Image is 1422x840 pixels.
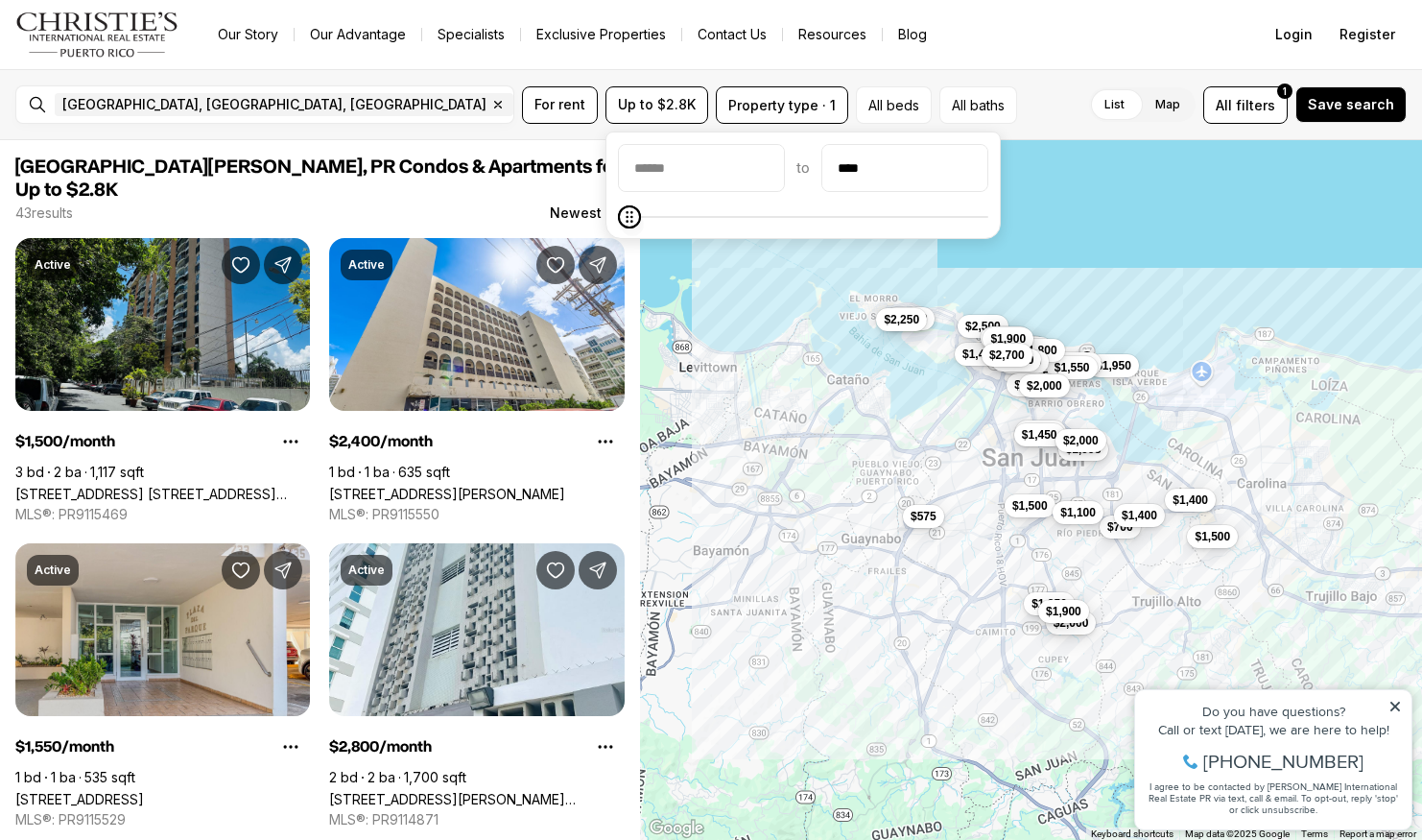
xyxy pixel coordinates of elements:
span: $2,000 [1054,615,1089,631]
span: $1,900 [1046,604,1081,619]
button: $2,000 [1019,374,1070,397]
button: Contact Us [682,21,782,48]
button: Newest [538,194,636,232]
span: 1 [1283,84,1287,99]
input: priceMax [822,145,987,191]
button: Login [1264,15,1324,54]
button: Save Property: 83 CONDOMINIO CERVANTES #A2 [536,551,575,589]
a: 83 CONDOMINIO CERVANTES #A2, SAN JUAN PR, 00907 [329,791,624,807]
button: $1,500 [1005,494,1055,517]
span: [GEOGRAPHIC_DATA], [GEOGRAPHIC_DATA], [GEOGRAPHIC_DATA] [62,97,486,112]
a: Our Story [202,21,294,48]
button: Share Property [264,246,302,284]
span: $1,800 [1022,343,1057,358]
button: $1,800 [1014,339,1065,362]
span: $2,500 [966,319,1002,334]
p: Active [35,563,71,578]
button: Share Property [264,551,302,589]
a: Resources [783,21,882,48]
button: $2,800 [1051,352,1102,375]
p: 43 results [15,205,73,221]
span: $2,250 [885,312,920,327]
button: $1,400 [1115,504,1166,527]
img: logo [15,12,179,58]
button: Property options [586,728,625,766]
button: Save Property: 1131 ASHFORD AVE #04 [536,246,575,284]
button: $1,900 [984,327,1034,350]
p: Active [348,257,385,273]
button: $700 [1100,516,1141,539]
button: $575 [903,505,944,528]
span: $1,400 [962,347,998,362]
button: $1,500 [1007,373,1058,396]
button: $1,700 [1015,420,1066,444]
button: $1,900 [885,307,936,330]
button: $1,450 [1014,423,1065,446]
a: 1131 ASHFORD AVE #04, SAN JUAN PR, 00907 [329,486,565,502]
span: Maximum [618,205,641,228]
button: Property options [272,728,310,766]
span: $1,500 [1012,498,1048,514]
button: $1,500 [1188,525,1239,548]
span: [GEOGRAPHIC_DATA][PERSON_NAME], PR Condos & Apartments for Up to $2.8K [15,157,621,200]
a: 233 DEL PARQUE #4, SANTURCE PR, 00912 [15,791,144,807]
button: Register [1328,15,1407,54]
span: For rent [534,97,585,112]
span: $575 [911,509,936,524]
button: $2,000 [1046,612,1097,635]
span: Login [1275,27,1313,42]
span: $1,500 [1015,377,1051,393]
span: Save search [1308,97,1394,112]
p: Active [348,563,385,578]
button: $1,950 [1089,354,1140,377]
span: $2,700 [989,348,1025,363]
button: $1,400 [955,343,1006,366]
button: $1,100 [1054,501,1104,524]
a: Specialists [422,21,520,48]
a: Our Advantage [295,21,421,48]
span: All [1216,95,1232,115]
button: Property options [272,422,310,461]
span: $1,350 [1032,596,1068,612]
span: filters [1236,95,1275,115]
button: Property options [586,422,625,461]
span: [PHONE_NUMBER] [79,90,239,109]
a: Exclusive Properties [521,21,681,48]
span: I agree to be contacted by [PERSON_NAME] International Real Estate PR via text, call & email. To ... [24,118,273,155]
button: $1,400 [1166,489,1217,512]
button: $2,700 [982,344,1032,367]
button: Save Property: 233 DEL PARQUE #4 [222,551,260,589]
button: All baths [939,86,1017,124]
span: $2,000 [1027,378,1062,394]
span: Newest [550,205,602,221]
span: $700 [1107,519,1133,535]
button: $2,500 [959,315,1009,338]
span: $1,500 [1196,529,1231,544]
div: Call or text [DATE], we are here to help! [20,61,277,75]
button: Property type · 1 [716,86,848,124]
span: $1,400 [1173,492,1209,508]
a: Blog [883,21,942,48]
button: Share Property [579,246,617,284]
label: List [1089,87,1140,122]
input: priceMin [619,145,784,191]
span: to [796,160,810,176]
button: $1,350 [1025,592,1076,615]
span: $1,400 [1123,508,1158,523]
button: All beds [856,86,932,124]
span: $1,900 [991,331,1027,347]
span: $1,100 [1061,505,1097,520]
label: Map [1140,87,1196,122]
button: Share Property [579,551,617,589]
p: Active [35,257,71,273]
span: $1,550 [1055,360,1090,375]
span: $2,000 [1063,433,1099,448]
a: 500 MODESTO ST COND. BELLO HORIZONTE #3-01, SAN JUAN PR, 00924 [15,486,310,502]
button: $2,250 [877,308,928,331]
span: $1,450 [1022,427,1057,443]
span: Up to $2.8K [618,97,696,112]
button: Up to $2.8K [605,86,708,124]
button: For rent [522,86,598,124]
button: $2,000 [1055,429,1106,452]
